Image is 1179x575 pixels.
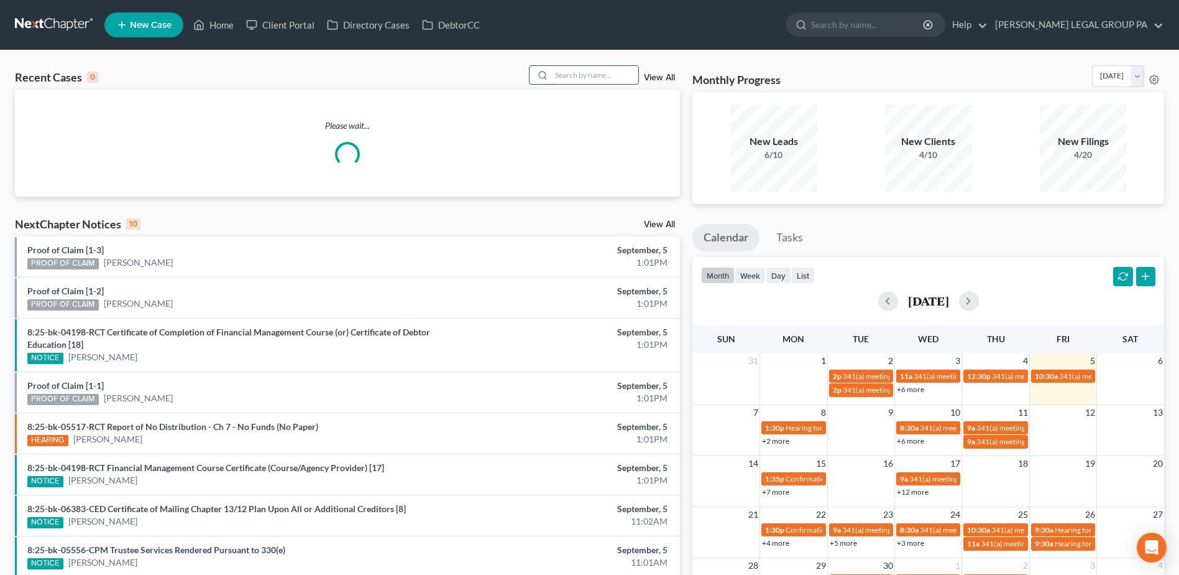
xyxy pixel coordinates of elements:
[1035,525,1053,535] span: 9:30a
[811,13,925,36] input: Search by name...
[27,558,63,569] div: NOTICE
[747,353,759,368] span: 31
[462,285,667,297] div: September, 5
[104,256,173,269] a: [PERSON_NAME]
[747,558,759,573] span: 28
[27,435,68,446] div: HEARING
[967,539,979,548] span: 11a
[27,394,99,405] div: PROOF OF CLAIM
[27,327,430,350] a: 8:25-bk-04198-RCT Certificate of Completion of Financial Management Course (or) Certificate of De...
[462,392,667,404] div: 1:01PM
[765,474,784,484] span: 1:35p
[644,73,675,82] a: View All
[1017,405,1029,420] span: 11
[27,286,104,296] a: Proof of Claim [1-2]
[27,353,63,364] div: NOTICE
[15,70,98,85] div: Recent Cases
[27,503,406,514] a: 8:25-bk-06383-CED Certificate of Mailing Chapter 13/12 Plan Upon All or Additional Creditors [8]
[1084,405,1096,420] span: 12
[27,258,99,269] div: PROOF OF CLAIM
[900,423,919,432] span: 8:30a
[1059,372,1179,381] span: 341(a) meeting for [PERSON_NAME]
[954,558,961,573] span: 1
[885,149,972,161] div: 4/10
[967,423,975,432] span: 9a
[976,423,1096,432] span: 341(a) meeting for [PERSON_NAME]
[853,334,869,344] span: Tue
[187,14,240,36] a: Home
[1084,507,1096,522] span: 26
[815,456,827,471] span: 15
[462,556,667,569] div: 11:01AM
[462,474,667,487] div: 1:01PM
[1152,405,1164,420] span: 13
[104,392,173,404] a: [PERSON_NAME]
[1040,149,1127,161] div: 4/20
[462,515,667,528] div: 11:02AM
[786,474,994,484] span: Confirmation Hearing for [PERSON_NAME] & [PERSON_NAME]
[68,351,137,363] a: [PERSON_NAME]
[897,538,924,548] a: +3 more
[462,244,667,256] div: September, 5
[843,372,1029,381] span: 341(a) meeting for [PERSON_NAME] & [PERSON_NAME]
[765,224,814,251] a: Tasks
[15,217,140,231] div: NextChapter Notices
[949,405,961,420] span: 10
[908,294,949,307] h2: [DATE]
[68,556,137,569] a: [PERSON_NAME]
[1022,353,1029,368] span: 4
[820,353,827,368] span: 1
[786,423,883,432] span: Hearing for [PERSON_NAME]
[1022,558,1029,573] span: 2
[462,433,667,446] div: 1:01PM
[462,256,667,269] div: 1:01PM
[416,14,486,36] a: DebtorCC
[321,14,416,36] a: Directory Cases
[27,299,99,311] div: PROOF OF CLAIM
[842,525,962,535] span: 341(a) meeting for [PERSON_NAME]
[1017,456,1029,471] span: 18
[462,380,667,392] div: September, 5
[551,66,638,84] input: Search by name...
[918,334,938,344] span: Wed
[747,456,759,471] span: 14
[989,14,1163,36] a: [PERSON_NAME] LEGAL GROUP PA
[786,525,993,535] span: Confirmation hearing for [PERSON_NAME] & [PERSON_NAME]
[897,487,929,497] a: +12 more
[992,372,1112,381] span: 341(a) meeting for [PERSON_NAME]
[762,487,789,497] a: +7 more
[730,134,817,149] div: New Leads
[1122,334,1138,344] span: Sat
[900,474,908,484] span: 9a
[692,224,759,251] a: Calendar
[1057,334,1070,344] span: Fri
[104,297,173,310] a: [PERSON_NAME]
[782,334,804,344] span: Mon
[882,558,894,573] span: 30
[1035,372,1058,381] span: 10:30a
[462,339,667,351] div: 1:01PM
[27,476,63,487] div: NOTICE
[87,72,98,83] div: 0
[887,405,894,420] span: 9
[949,456,961,471] span: 17
[882,456,894,471] span: 16
[897,385,924,394] a: +6 more
[897,436,924,446] a: +6 more
[73,433,142,446] a: [PERSON_NAME]
[1017,507,1029,522] span: 25
[1089,353,1096,368] span: 5
[130,21,172,30] span: New Case
[462,326,667,339] div: September, 5
[833,372,842,381] span: 2p
[900,372,912,381] span: 11a
[967,525,990,535] span: 10:30a
[967,437,975,446] span: 9a
[820,405,827,420] span: 8
[27,245,104,255] a: Proof of Claim [1-3]
[1157,353,1164,368] span: 6
[1137,533,1167,563] div: Open Intercom Messenger
[701,267,735,284] button: month
[766,267,791,284] button: day
[752,405,759,420] span: 7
